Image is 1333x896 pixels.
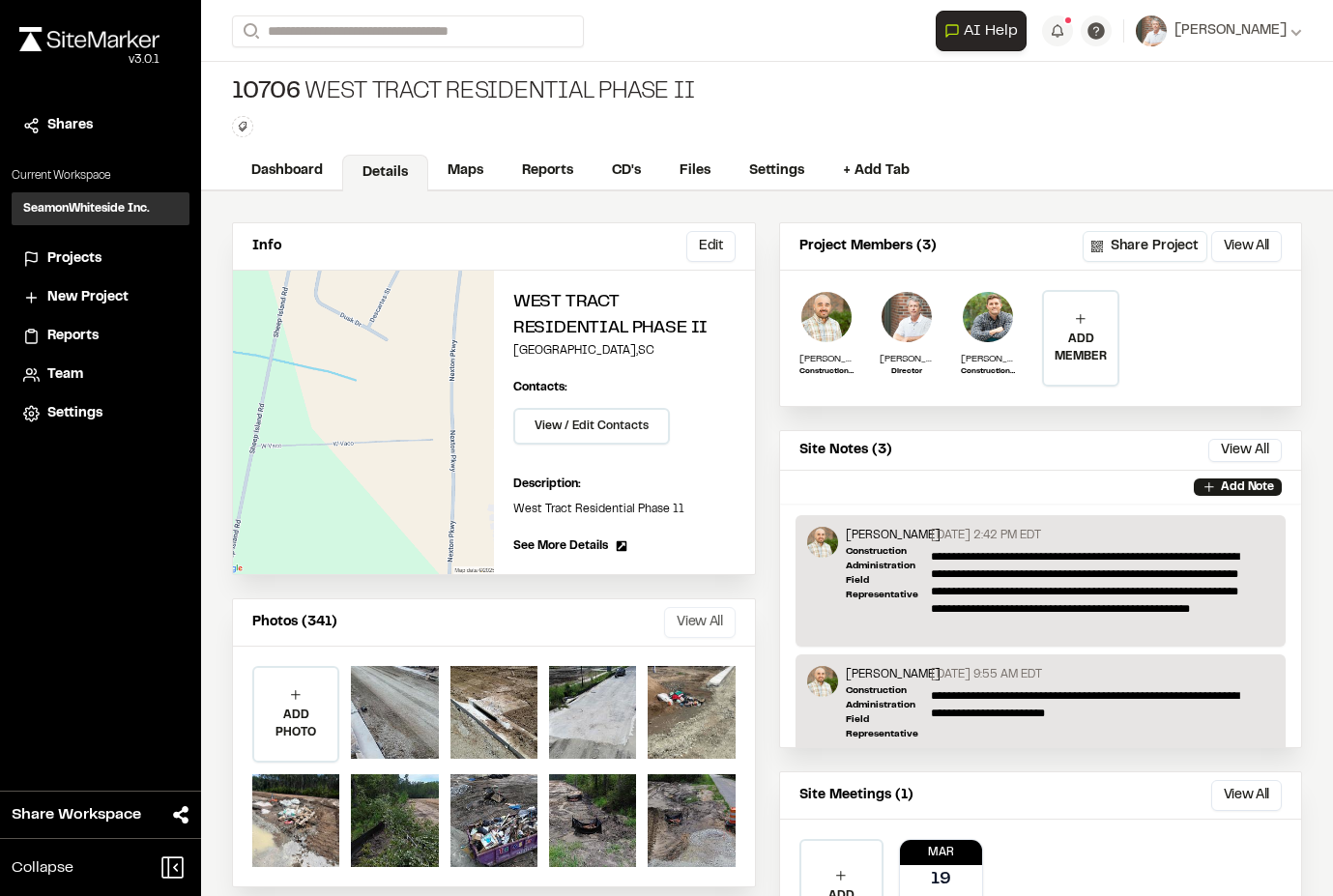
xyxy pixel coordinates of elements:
[23,287,178,308] a: New Project
[254,707,337,741] p: ADD PHOTO
[23,326,178,347] a: Reports
[931,666,1042,683] p: [DATE] 9:55 AM EDT
[23,248,178,270] a: Projects
[12,167,189,185] p: Current Workspace
[232,153,342,189] a: Dashboard
[23,403,178,424] a: Settings
[846,544,941,602] p: Construction Administration Field Representative
[664,607,735,638] button: View All
[799,352,854,366] p: [PERSON_NAME]
[1211,231,1282,262] button: View All
[47,326,99,347] span: Reports
[1174,20,1287,42] span: [PERSON_NAME]
[807,527,838,558] img: Sinuhe Perez
[252,612,337,633] p: Photos (341)
[936,11,1027,51] button: Open AI Assistant
[880,366,934,378] p: Director
[961,352,1015,366] p: [PERSON_NAME]
[252,236,281,257] p: Info
[47,248,101,270] span: Projects
[513,501,736,518] p: West Tract Residential Phase 11
[47,364,83,386] span: Team
[961,366,1015,378] p: Construction Admin Field Project Coordinator
[342,155,428,191] a: Details
[513,408,670,445] button: View / Edit Contacts
[1136,15,1167,46] img: User
[799,290,854,344] img: Sinuhe Perez
[799,440,892,461] p: Site Notes (3)
[799,236,937,257] p: Project Members (3)
[19,51,159,69] div: Oh geez...please don't...
[1136,15,1302,46] button: [PERSON_NAME]
[824,153,929,189] a: + Add Tab
[23,200,150,217] h3: SeamonWhiteside Inc.
[232,15,267,47] button: Search
[1221,478,1274,496] p: Add Note
[232,77,301,108] span: 10706
[47,115,93,136] span: Shares
[513,379,567,396] p: Contacts:
[1083,231,1207,262] button: Share Project
[12,803,141,826] span: Share Workspace
[503,153,593,189] a: Reports
[961,290,1015,344] img: Russell White
[513,476,736,493] p: Description:
[23,115,178,136] a: Shares
[513,342,736,360] p: [GEOGRAPHIC_DATA] , SC
[931,527,1041,544] p: [DATE] 2:42 PM EDT
[799,366,854,378] p: Construction Administration Field Representative
[931,867,951,893] p: 19
[900,844,982,861] p: Mar
[513,537,608,555] span: See More Details
[1211,780,1282,811] button: View All
[232,116,253,137] button: Edit Tags
[799,785,913,806] p: Site Meetings (1)
[593,153,660,189] a: CD's
[1044,331,1117,365] p: ADD MEMBER
[232,77,694,108] div: West Tract Residential Phase II
[47,403,102,424] span: Settings
[660,153,730,189] a: Files
[47,287,129,308] span: New Project
[19,27,159,51] img: rebrand.png
[1208,439,1282,462] button: View All
[880,290,934,344] img: Donald Jones
[428,153,503,189] a: Maps
[846,683,941,741] p: Construction Administration Field Representative
[846,666,941,683] p: [PERSON_NAME]
[513,290,736,342] h2: West Tract Residential Phase II
[12,856,73,880] span: Collapse
[730,153,824,189] a: Settings
[23,364,178,386] a: Team
[936,11,1034,51] div: Open AI Assistant
[964,19,1018,43] span: AI Help
[880,352,934,366] p: [PERSON_NAME]
[807,666,838,697] img: Sinuhe Perez
[846,527,941,544] p: [PERSON_NAME]
[686,231,736,262] button: Edit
